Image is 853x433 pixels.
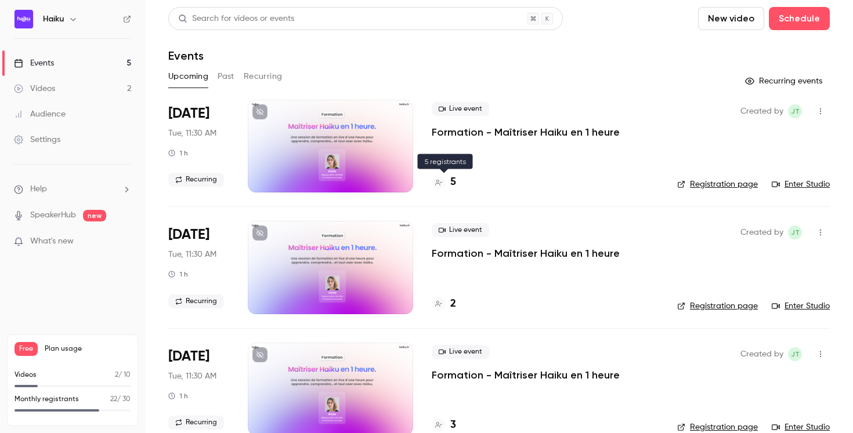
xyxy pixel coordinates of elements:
h6: Haiku [43,13,64,25]
li: help-dropdown-opener [14,183,131,195]
a: Formation - Maîtriser Haiku en 1 heure [432,125,620,139]
span: 2 [115,372,118,379]
div: Search for videos or events [178,13,294,25]
span: jean Touzet [788,225,802,239]
span: [DATE] [168,104,209,123]
span: Created by [740,104,783,118]
h4: 2 [450,296,456,312]
p: Videos [15,370,37,380]
span: jT [791,225,800,239]
a: Enter Studio [772,179,830,190]
span: Tue, 11:30 AM [168,128,216,139]
a: 3 [432,417,456,433]
div: Videos [14,83,55,94]
span: Created by [740,225,783,239]
span: Plan usage [45,344,131,354]
a: 2 [432,296,456,312]
span: Live event [432,223,489,237]
div: Settings [14,134,60,145]
div: 1 h [168,391,188,401]
a: 5 [432,174,456,190]
span: jean Touzet [788,347,802,361]
h1: Events [168,49,204,63]
a: SpeakerHub [30,209,76,221]
a: Formation - Maîtriser Haiku en 1 heure [432,246,620,260]
span: [DATE] [168,347,209,366]
div: Aug 19 Tue, 11:30 AM (Europe/Paris) [168,100,229,192]
div: Aug 26 Tue, 11:30 AM (Europe/Paris) [168,221,229,314]
span: Free [15,342,38,356]
span: Recurring [168,294,224,308]
button: Recurring [244,67,283,86]
span: jT [791,104,800,118]
span: What's new [30,235,74,248]
button: Past [218,67,234,86]
button: New video [698,7,764,30]
button: Recurring events [740,72,830,90]
span: [DATE] [168,225,209,244]
a: Registration page [677,421,758,433]
span: Live event [432,102,489,116]
iframe: Noticeable Trigger [117,236,131,247]
button: Upcoming [168,67,208,86]
span: Live event [432,345,489,359]
span: Recurring [168,173,224,187]
a: Registration page [677,179,758,190]
div: 1 h [168,270,188,279]
span: 22 [110,396,117,403]
span: Recurring [168,416,224,430]
span: Created by [740,347,783,361]
p: / 10 [115,370,131,380]
span: new [83,210,106,221]
img: Haiku [15,10,33,28]
div: 1 h [168,148,188,158]
p: Monthly registrants [15,394,79,405]
span: Tue, 11:30 AM [168,249,216,260]
span: jean Touzet [788,104,802,118]
a: Registration page [677,300,758,312]
p: / 30 [110,394,131,405]
a: Enter Studio [772,300,830,312]
div: Events [14,57,54,69]
button: Schedule [769,7,830,30]
div: Audience [14,108,66,120]
span: Tue, 11:30 AM [168,370,216,382]
span: Help [30,183,47,195]
a: Formation - Maîtriser Haiku en 1 heure [432,368,620,382]
a: Enter Studio [772,421,830,433]
h4: 3 [450,417,456,433]
span: jT [791,347,800,361]
h4: 5 [450,174,456,190]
